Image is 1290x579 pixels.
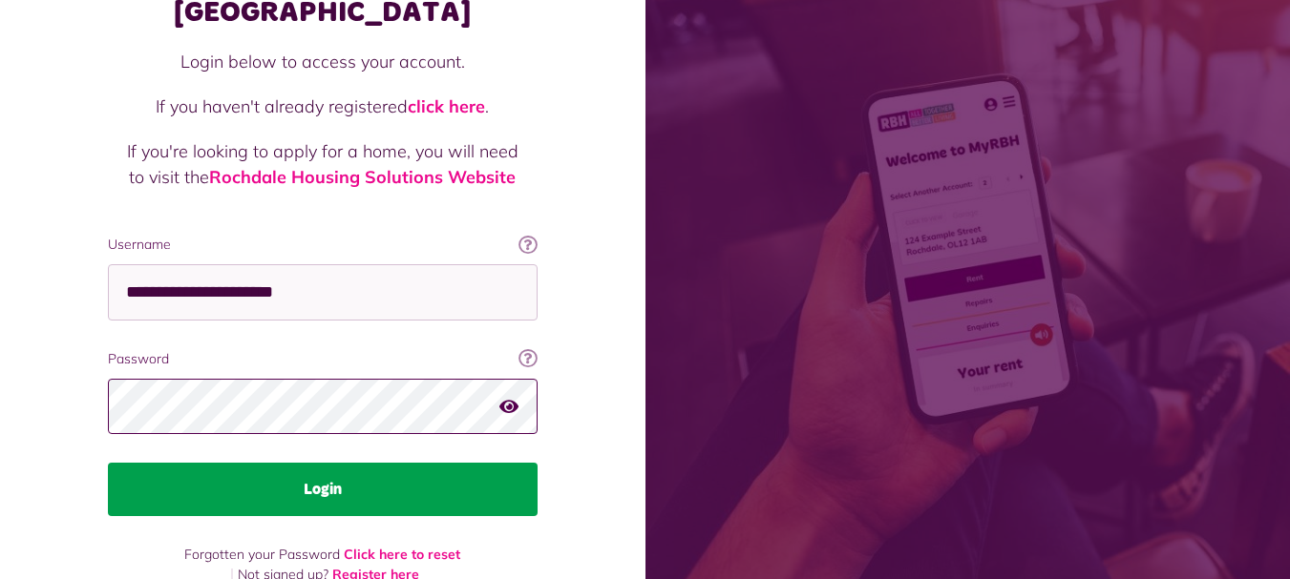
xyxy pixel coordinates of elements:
[184,546,340,563] span: Forgotten your Password
[108,349,538,369] label: Password
[408,95,485,117] a: click here
[209,166,516,188] a: Rochdale Housing Solutions Website
[344,546,460,563] a: Click here to reset
[127,138,518,190] p: If you're looking to apply for a home, you will need to visit the
[127,93,518,119] p: If you haven't already registered .
[108,463,538,516] button: Login
[127,49,518,74] p: Login below to access your account.
[108,235,538,255] label: Username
